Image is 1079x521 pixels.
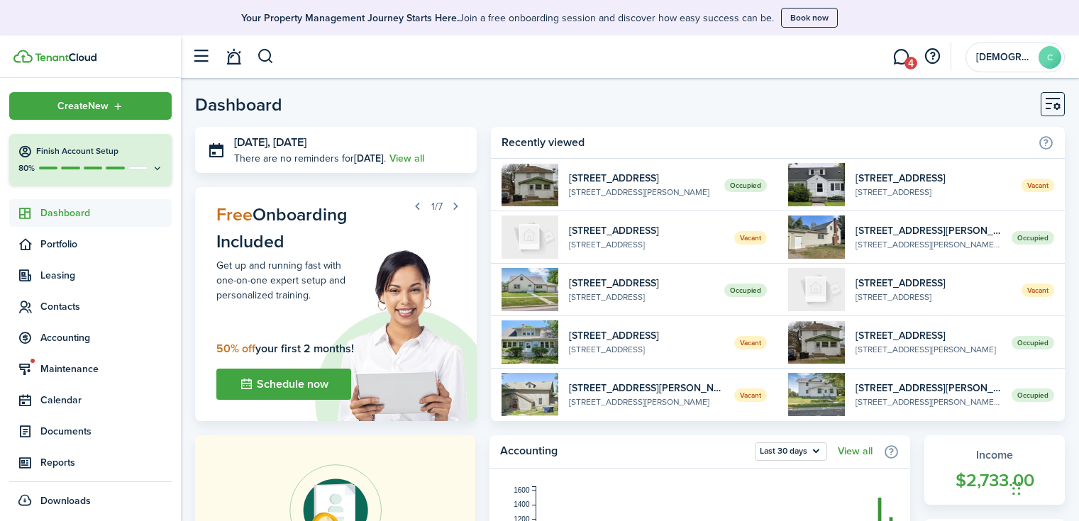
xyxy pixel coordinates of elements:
img: 1 [502,373,558,416]
img: TenantCloud [35,53,96,62]
widget-list-item-title: [STREET_ADDRESS] [856,276,1011,291]
span: Maintenance [40,362,172,376]
p: There are no reminders for . [234,151,386,166]
button: Finish Account Setup80% [9,134,172,185]
button: Schedule now [216,369,351,400]
home-widget-title: Recently viewed [502,134,1031,151]
a: Notifications [220,39,247,75]
span: Accounting [40,330,172,345]
home-widget-title: Accounting [500,442,748,461]
button: Open menu [9,92,172,120]
p: Join a free onboarding session and discover how easy success can be. [241,11,774,26]
div: Drag [1012,467,1021,510]
widget-list-item-title: [STREET_ADDRESS] [569,276,714,291]
button: Prev step [408,196,428,216]
iframe: Chat Widget [1008,453,1079,521]
header-page-title: Dashboard [195,96,282,113]
span: Occupied [1012,336,1054,349]
img: Onboarding schedule assistant [295,248,477,421]
widget-list-item-description: [STREET_ADDRESS] [569,343,724,356]
button: Search [257,45,275,69]
button: Last 30 days [755,442,827,461]
widget-list-item-description: [STREET_ADDRESS] [569,291,714,303]
b: [DATE] [354,151,384,166]
widget-list-item-title: [STREET_ADDRESS] [569,171,714,186]
img: 1 [502,320,558,364]
button: Customise [1041,92,1065,116]
p: 80% [18,162,35,174]
button: Book now [781,8,838,28]
button: Open menu [755,442,827,461]
h3: [DATE], [DATE] [234,134,466,152]
widget-list-item-title: [STREET_ADDRESS] [569,223,724,238]
img: 1 [502,215,558,259]
a: View all [838,446,873,457]
widget-list-item-description: [STREET_ADDRESS] [569,238,724,251]
span: Create New [57,101,109,111]
tspan: 1600 [514,486,531,494]
b: Your Property Management Journey Starts Here. [241,11,459,26]
span: Vacant [1022,179,1054,192]
span: Leasing [40,268,172,283]
widget-list-item-title: [STREET_ADDRESS] [569,328,724,343]
span: Downloads [40,493,91,508]
a: View all [389,151,424,166]
span: Vacant [734,231,767,245]
img: 1 [788,215,845,259]
widget-stats-title: Income [939,447,1051,464]
span: Vacant [734,388,767,402]
img: 1 [788,163,845,206]
span: Occupied [1012,388,1054,402]
widget-list-item-description: [STREET_ADDRESS] [856,291,1011,303]
widget-list-item-title: [STREET_ADDRESS][PERSON_NAME] [856,223,1001,238]
widget-list-item-description: [STREET_ADDRESS][PERSON_NAME][PERSON_NAME] [856,238,1001,251]
span: Christian [976,52,1033,62]
span: Vacant [734,336,767,349]
widget-list-item-description: [STREET_ADDRESS][PERSON_NAME] [569,396,724,408]
a: Dashboard [9,199,172,227]
h4: Finish Account Setup [36,145,163,157]
button: Next step [446,196,466,216]
img: 1 [502,163,558,206]
button: Open resource center [920,45,944,69]
h4: Onboarding Included [216,201,399,254]
img: 1 [502,268,558,311]
span: Portfolio [40,237,172,252]
widget-list-item-description: [STREET_ADDRESS] [856,186,1011,198]
a: Income$2,733.00 [924,435,1065,505]
p: Get up and running fast with one-on-one expert setup and personalized training. [216,258,360,303]
span: 1/7 [431,199,443,214]
widget-list-item-description: [STREET_ADDRESS][PERSON_NAME][PERSON_NAME] [856,396,1001,408]
span: Documents [40,424,172,439]
widget-list-item-description: [STREET_ADDRESS][PERSON_NAME] [856,343,1001,356]
span: Occupied [1012,231,1054,245]
button: Open sidebar [187,43,214,70]
span: Occupied [724,284,767,297]
widget-list-item-title: [STREET_ADDRESS] [856,171,1011,186]
span: Reports [40,455,172,470]
span: Contacts [40,299,172,314]
widget-list-item-title: [STREET_ADDRESS][PERSON_NAME] [856,381,1001,396]
span: 50% off [216,340,255,357]
img: TenantCloud [13,50,33,63]
img: 1 [788,268,845,311]
widget-list-item-description: [STREET_ADDRESS][PERSON_NAME] [569,186,714,198]
avatar-text: C [1039,46,1061,69]
span: Dashboard [40,206,172,220]
b: your first 2 months! [216,340,354,357]
a: Reports [9,449,172,476]
a: Messaging [887,39,914,75]
tspan: 1400 [514,500,531,508]
widget-list-item-title: [STREET_ADDRESS][PERSON_NAME] [569,381,724,396]
span: Occupied [724,179,767,192]
img: 1 [788,373,845,416]
span: Vacant [1022,284,1054,297]
span: 4 [904,57,917,69]
img: 1 [788,320,845,364]
span: Calendar [40,393,172,408]
widget-stats-count: $2,733.00 [939,467,1051,494]
widget-list-item-title: [STREET_ADDRESS] [856,328,1001,343]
